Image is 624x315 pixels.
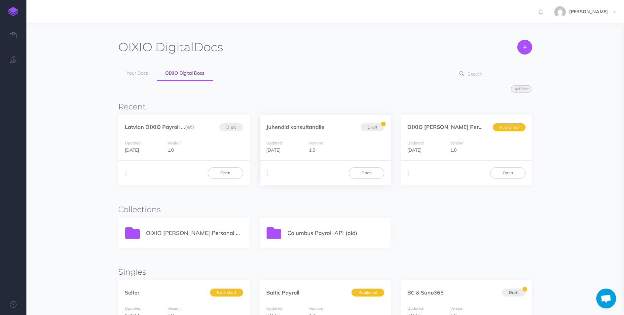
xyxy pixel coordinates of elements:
span: (et) [185,124,194,130]
img: logo-mark.svg [8,7,18,16]
div: Avatud vestlus [596,289,616,308]
span: [PERSON_NAME] [566,9,611,15]
small: Version: [309,306,323,311]
p: Columbus Payroll API (old) [287,228,384,237]
a: Your Docs [118,66,156,81]
h3: Collections [118,205,532,214]
img: 31ca6b76c58a41dfc3662d81e4fc32f0.jpg [554,6,566,18]
a: Selfer [125,289,139,296]
a: Juhendid konsultandile [266,124,324,130]
small: Version: [309,140,323,145]
a: OIXIO [PERSON_NAME] Personal... [407,124,505,130]
small: Version: [450,140,464,145]
i: More actions [408,169,409,178]
span: Your Docs [127,70,148,76]
a: BC & Suno365 [407,289,444,296]
span: [DATE] [407,147,422,153]
a: Baltic Payroll [266,289,299,296]
input: Search [465,68,522,80]
small: Version: [167,306,182,311]
img: icon-folder.svg [267,227,281,239]
small: Version: [167,140,182,145]
h3: Singles [118,268,532,276]
span: 1.0 [167,147,174,153]
span: 1.0 [309,147,315,153]
small: Updated: [125,140,141,145]
span: [DATE] [125,147,139,153]
h1: Docs [118,40,223,55]
span: 1.0 [450,147,457,153]
p: OIXIO [PERSON_NAME] Personal 365 [146,228,243,237]
a: Open [349,167,384,178]
small: Updated: [266,140,283,145]
a: Latvian OIXIO Payroll ...(et) [125,124,194,130]
span: OIXIO Digital Docs [165,70,204,76]
i: More actions [125,169,127,178]
i: More actions [267,169,268,178]
span: [DATE] [266,147,280,153]
small: Updated: [407,140,424,145]
a: Open [208,167,243,178]
img: icon-folder.svg [125,227,140,239]
span: OIXIO Digital [118,40,194,54]
small: Updated: [125,306,141,311]
h3: Recent [118,102,532,111]
a: OIXIO Digital Docs [157,66,213,81]
small: Updated: [407,306,424,311]
button: Filter [511,85,532,93]
small: Updated: [266,306,283,311]
a: Open [490,167,526,178]
small: Version: [450,306,464,311]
